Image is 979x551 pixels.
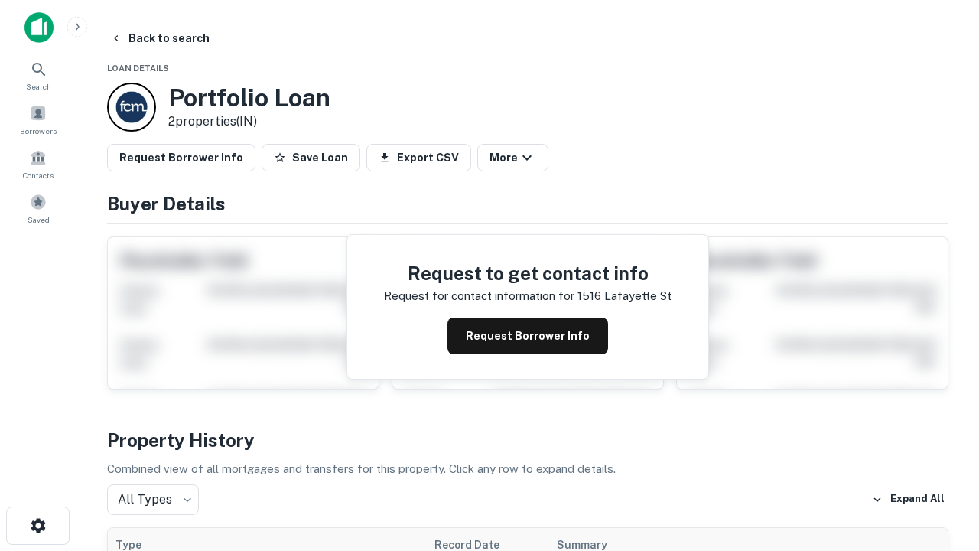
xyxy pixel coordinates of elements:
span: Loan Details [107,64,169,73]
button: Export CSV [366,144,471,171]
button: Request Borrower Info [107,144,255,171]
iframe: Chat Widget [903,380,979,453]
button: Request Borrower Info [447,318,608,354]
button: More [477,144,548,171]
p: 1516 lafayette st [577,287,672,305]
a: Search [5,54,72,96]
span: Contacts [23,169,54,181]
button: Save Loan [262,144,360,171]
h4: Property History [107,426,948,454]
span: Search [26,80,51,93]
span: Saved [28,214,50,226]
span: Borrowers [20,125,57,137]
div: All Types [107,484,199,515]
h4: Request to get contact info [384,259,672,287]
a: Borrowers [5,99,72,140]
p: 2 properties (IN) [168,112,330,131]
p: Request for contact information for [384,287,574,305]
img: capitalize-icon.png [24,12,54,43]
h3: Portfolio Loan [168,83,330,112]
a: Saved [5,187,72,229]
h4: Buyer Details [107,190,948,217]
button: Back to search [104,24,216,52]
p: Combined view of all mortgages and transfers for this property. Click any row to expand details. [107,460,948,478]
a: Contacts [5,143,72,184]
button: Expand All [868,488,948,511]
